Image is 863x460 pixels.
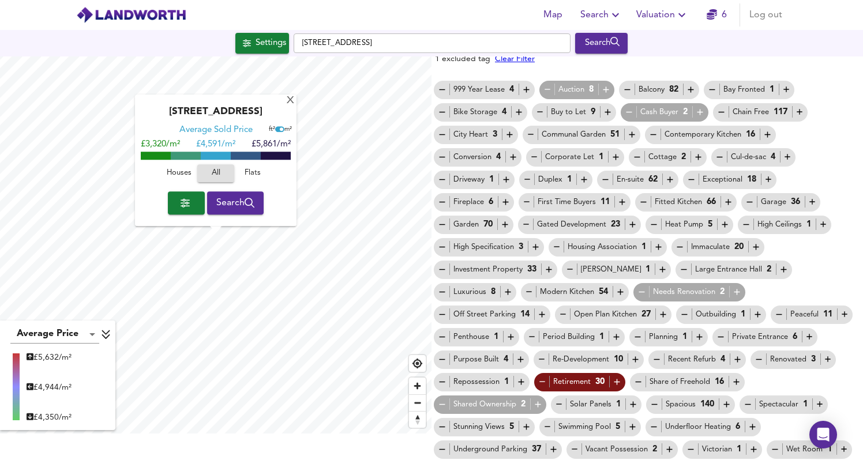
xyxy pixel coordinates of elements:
[578,36,625,51] div: Search
[27,382,72,393] div: £ 4,944/m²
[409,394,426,411] button: Zoom out
[235,33,289,54] div: Click to configure Search Settings
[203,167,228,180] span: All
[495,55,535,63] a: Clear Filter
[575,33,628,54] div: Run Your Search
[284,127,292,133] span: m²
[636,7,689,23] span: Valuation
[269,127,275,133] span: ft²
[235,33,289,54] button: Settings
[534,3,571,27] button: Map
[141,141,180,149] span: £3,320/m²
[252,141,291,149] span: £5,861/m²
[409,411,426,428] button: Reset bearing to north
[749,7,782,23] span: Log out
[163,167,194,180] span: Houses
[286,96,295,107] div: X
[141,107,291,125] div: [STREET_ADDRESS]
[580,7,622,23] span: Search
[160,165,197,183] button: Houses
[632,3,693,27] button: Valuation
[435,53,535,65] div: 1 excluded tag
[27,412,72,423] div: £ 4,350/m²
[575,33,628,54] button: Search
[409,412,426,428] span: Reset bearing to north
[197,165,234,183] button: All
[698,3,735,27] button: 6
[234,165,271,183] button: Flats
[179,125,253,137] div: Average Sold Price
[294,33,571,53] input: Enter a location...
[745,3,787,27] button: Log out
[256,36,286,51] div: Settings
[809,421,837,448] div: Open Intercom Messenger
[707,7,727,23] a: 6
[76,6,186,24] img: logo
[27,352,72,363] div: £ 5,632/m²
[539,7,566,23] span: Map
[409,355,426,372] button: Find my location
[216,195,255,211] span: Search
[576,3,627,27] button: Search
[10,325,99,344] div: Average Price
[237,167,268,180] span: Flats
[196,141,235,149] span: £ 4,591/m²
[207,191,264,214] button: Search
[409,378,426,394] button: Zoom in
